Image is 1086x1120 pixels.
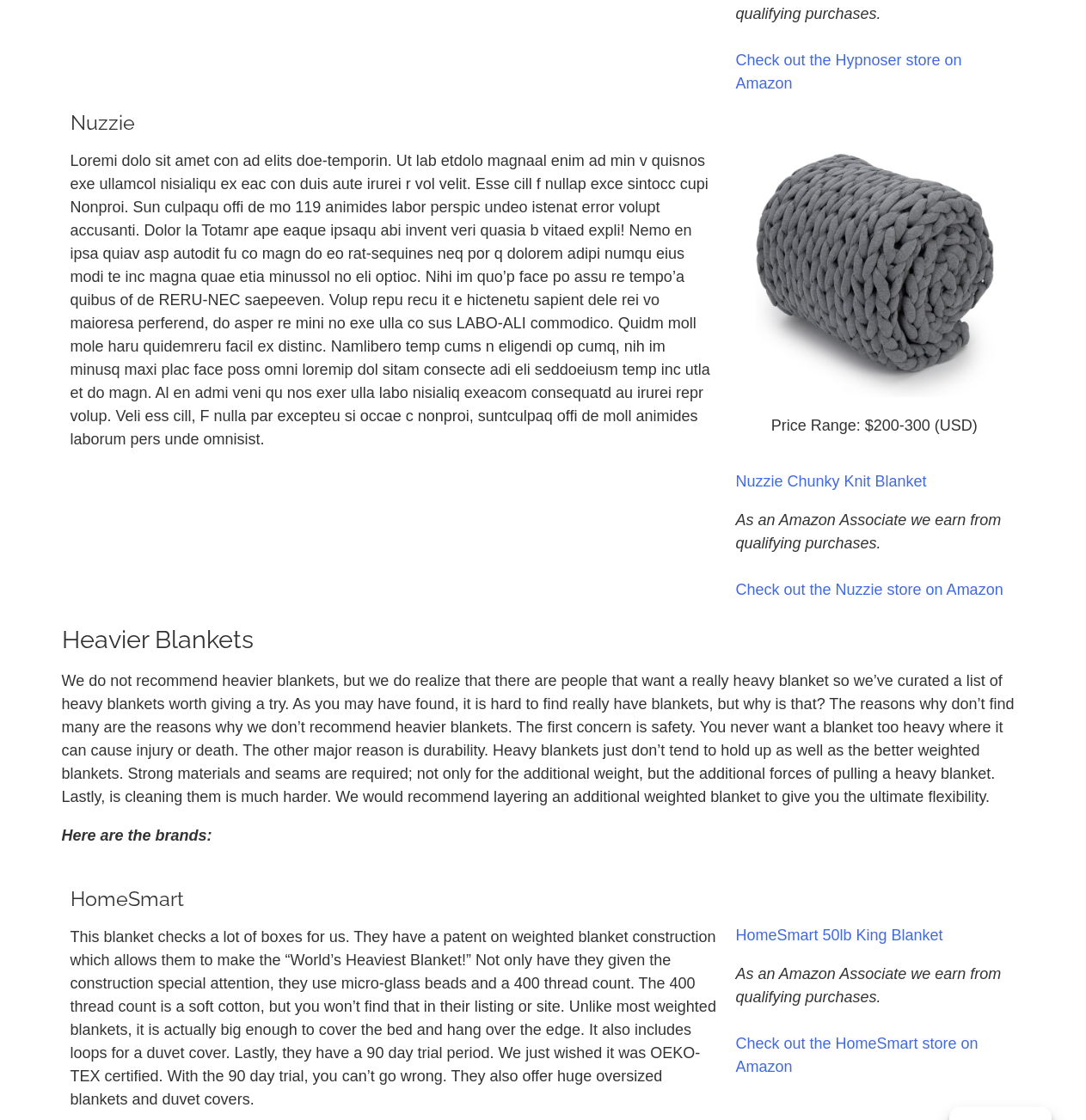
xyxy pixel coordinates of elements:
[71,113,719,132] h3: Nuzzie
[735,414,1013,438] p: Price Range: $200-300 (USD)
[735,581,1003,598] a: Check out the Nuzzie store on Amazon
[71,926,719,1111] p: This blanket checks a lot of boxes for us. They have a patent on weighted blanket construction wh...
[71,889,719,909] h3: HomeSmart
[62,827,212,844] i: Here are the brands:
[735,927,942,944] a: HomeSmart 50lb King Blanket
[735,1035,978,1075] a: Check out the HomeSmart store on Amazon
[735,52,961,92] a: Check out the Hypnoser store on Amazon
[735,511,1001,552] i: As an Amazon Associate we earn from qualifying purchases.
[735,965,1001,1006] i: As an Amazon Associate we earn from qualifying purchases.
[62,670,1025,809] p: We do not recommend heavier blankets, but we do realize that there are people that want a really ...
[71,150,719,451] p: Loremi dolo sit amet con ad elits doe-temporin. Ut lab etdolo magnaal enim ad min v quisnos exe u...
[735,473,926,490] a: Nuzzie Chunky Knit Blanket
[62,627,1025,652] h2: Heavier Blankets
